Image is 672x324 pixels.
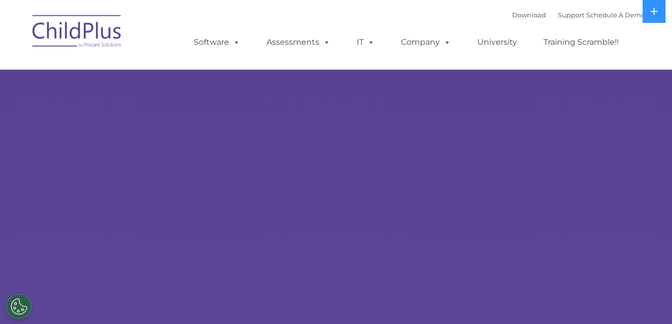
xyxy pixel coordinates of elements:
a: Support [558,11,584,19]
a: Assessments [257,32,340,52]
img: ChildPlus by Procare Solutions [27,8,127,58]
a: Training Scramble!! [534,32,629,52]
a: Software [184,32,250,52]
a: IT [347,32,385,52]
a: Download [512,11,546,19]
a: Schedule A Demo [586,11,645,19]
a: University [467,32,527,52]
font: | [512,11,645,19]
button: Cookies Settings [6,294,31,319]
a: Company [391,32,461,52]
